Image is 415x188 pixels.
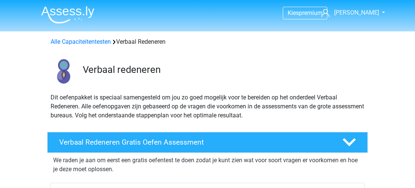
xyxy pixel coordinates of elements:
[299,9,322,16] span: premium
[53,156,362,174] p: We raden je aan om eerst een gratis oefentest te doen zodat je kunt zien wat voor soort vragen er...
[334,9,379,16] span: [PERSON_NAME]
[288,9,299,16] span: Kies
[51,38,111,45] a: Alle Capaciteitentesten
[44,132,371,153] a: Verbaal Redeneren Gratis Oefen Assessment
[283,8,327,18] a: Kiespremium
[318,8,380,17] a: [PERSON_NAME]
[41,6,94,24] img: Assessly
[59,138,330,147] h4: Verbaal Redeneren Gratis Oefen Assessment
[48,37,367,46] div: Verbaal Redeneren
[48,55,79,87] img: verbaal redeneren
[51,93,364,120] p: Dit oefenpakket is speciaal samengesteld om jou zo goed mogelijk voor te bereiden op het onderdee...
[83,64,362,75] h3: Verbaal redeneren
